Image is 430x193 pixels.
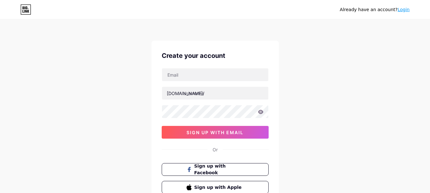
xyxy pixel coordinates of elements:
[194,184,243,191] span: Sign up with Apple
[398,7,410,12] a: Login
[187,130,243,135] span: sign up with email
[340,6,410,13] div: Already have an account?
[162,163,269,176] button: Sign up with Facebook
[162,68,268,81] input: Email
[162,87,268,100] input: username
[162,51,269,60] div: Create your account
[213,146,218,153] div: Or
[162,126,269,139] button: sign up with email
[194,163,243,176] span: Sign up with Facebook
[167,90,204,97] div: [DOMAIN_NAME]/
